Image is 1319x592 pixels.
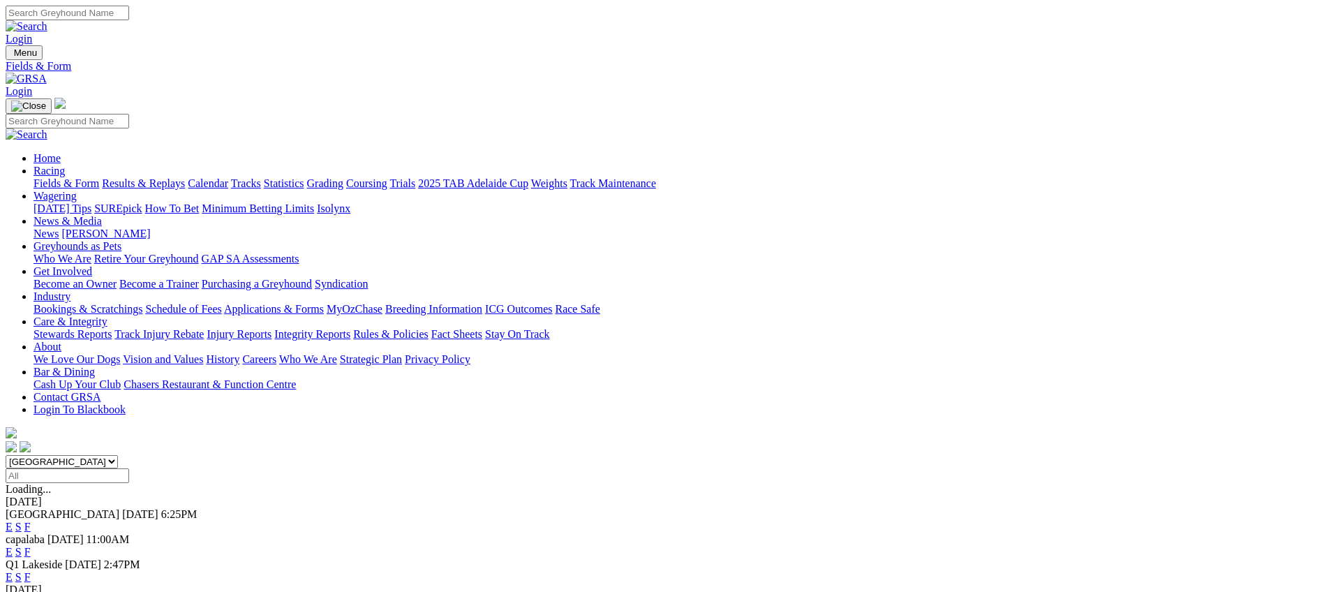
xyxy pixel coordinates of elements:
[11,101,46,112] img: Close
[6,114,129,128] input: Search
[224,303,324,315] a: Applications & Forms
[47,533,84,545] span: [DATE]
[145,303,221,315] a: Schedule of Fees
[231,177,261,189] a: Tracks
[418,177,528,189] a: 2025 TAB Adelaide Cup
[279,353,337,365] a: Who We Are
[6,85,32,97] a: Login
[6,483,51,495] span: Loading...
[242,353,276,365] a: Careers
[353,328,429,340] a: Rules & Policies
[33,353,120,365] a: We Love Our Dogs
[346,177,387,189] a: Coursing
[485,303,552,315] a: ICG Outcomes
[6,45,43,60] button: Toggle navigation
[531,177,567,189] a: Weights
[24,571,31,583] a: F
[6,468,129,483] input: Select date
[124,378,296,390] a: Chasers Restaurant & Function Centre
[33,278,117,290] a: Become an Owner
[20,441,31,452] img: twitter.svg
[6,98,52,114] button: Toggle navigation
[15,521,22,533] a: S
[24,521,31,533] a: F
[15,546,22,558] a: S
[33,215,102,227] a: News & Media
[33,328,112,340] a: Stewards Reports
[33,202,1313,215] div: Wagering
[6,533,45,545] span: capalaba
[6,496,1313,508] div: [DATE]
[405,353,470,365] a: Privacy Policy
[6,6,129,20] input: Search
[202,202,314,214] a: Minimum Betting Limits
[264,177,304,189] a: Statistics
[33,228,59,239] a: News
[33,391,100,403] a: Contact GRSA
[94,253,199,265] a: Retire Your Greyhound
[33,404,126,415] a: Login To Blackbook
[6,60,1313,73] a: Fields & Form
[33,341,61,353] a: About
[104,558,140,570] span: 2:47PM
[389,177,415,189] a: Trials
[33,366,95,378] a: Bar & Dining
[188,177,228,189] a: Calendar
[317,202,350,214] a: Isolynx
[385,303,482,315] a: Breeding Information
[33,177,99,189] a: Fields & Form
[65,558,101,570] span: [DATE]
[33,278,1313,290] div: Get Involved
[33,228,1313,240] div: News & Media
[6,546,13,558] a: E
[33,265,92,277] a: Get Involved
[33,353,1313,366] div: About
[161,508,198,520] span: 6:25PM
[6,33,32,45] a: Login
[54,98,66,109] img: logo-grsa-white.png
[6,128,47,141] img: Search
[6,508,119,520] span: [GEOGRAPHIC_DATA]
[33,240,121,252] a: Greyhounds as Pets
[33,177,1313,190] div: Racing
[33,316,107,327] a: Care & Integrity
[6,73,47,85] img: GRSA
[114,328,204,340] a: Track Injury Rebate
[202,253,299,265] a: GAP SA Assessments
[555,303,599,315] a: Race Safe
[87,533,130,545] span: 11:00AM
[431,328,482,340] a: Fact Sheets
[6,441,17,452] img: facebook.svg
[33,290,70,302] a: Industry
[207,328,271,340] a: Injury Reports
[570,177,656,189] a: Track Maintenance
[24,546,31,558] a: F
[327,303,382,315] a: MyOzChase
[94,202,142,214] a: SUREpick
[122,508,158,520] span: [DATE]
[123,353,203,365] a: Vision and Values
[33,378,1313,391] div: Bar & Dining
[6,558,62,570] span: Q1 Lakeside
[6,521,13,533] a: E
[145,202,200,214] a: How To Bet
[6,427,17,438] img: logo-grsa-white.png
[6,571,13,583] a: E
[274,328,350,340] a: Integrity Reports
[33,303,142,315] a: Bookings & Scratchings
[33,378,121,390] a: Cash Up Your Club
[33,253,1313,265] div: Greyhounds as Pets
[14,47,37,58] span: Menu
[102,177,185,189] a: Results & Replays
[61,228,150,239] a: [PERSON_NAME]
[33,152,61,164] a: Home
[315,278,368,290] a: Syndication
[33,190,77,202] a: Wagering
[340,353,402,365] a: Strategic Plan
[202,278,312,290] a: Purchasing a Greyhound
[33,328,1313,341] div: Care & Integrity
[33,165,65,177] a: Racing
[15,571,22,583] a: S
[6,20,47,33] img: Search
